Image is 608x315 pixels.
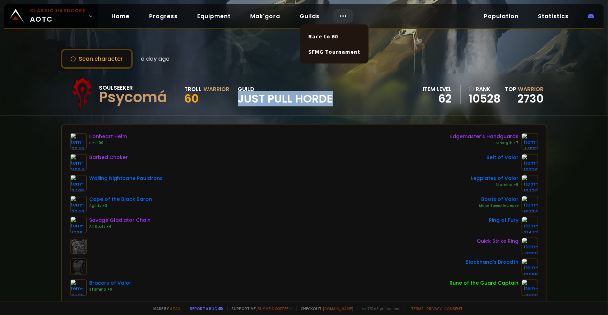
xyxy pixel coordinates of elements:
[522,154,538,171] img: item-16736
[238,93,333,104] span: Just Pull Horde
[141,54,170,63] span: a day ago
[90,154,128,161] div: Barbed Choker
[70,133,87,150] img: item-12640
[522,133,538,150] img: item-14551
[90,224,151,230] div: All Stats +4
[505,85,544,93] div: Top
[522,196,538,212] img: item-16734
[522,238,538,254] img: item-18821
[106,9,135,23] a: Home
[204,85,230,93] div: Warrior
[90,140,128,146] div: HP +100
[479,196,519,203] div: Boots of Valor
[471,182,519,188] div: Stamina +8
[190,306,217,311] a: Report a bug
[144,9,183,23] a: Progress
[70,217,87,233] img: item-11726
[90,279,132,287] div: Bracers of Valor
[294,9,325,23] a: Guilds
[227,306,292,311] span: Support me,
[489,217,519,224] div: Ring of Fury
[423,93,452,104] div: 62
[471,175,519,182] div: Legplates of Valor
[445,306,463,311] a: Consent
[70,196,87,212] img: item-13340
[469,85,501,93] div: rank
[297,306,354,311] span: Checkout
[170,306,181,311] a: a fan
[304,44,364,59] a: SFMG Tournament
[466,258,519,266] div: Blackhand's Breadth
[99,92,168,103] div: Psycomá
[258,306,292,311] a: Buy me a coffee
[90,175,163,182] div: Wailing Nightbane Pauldrons
[90,133,128,140] div: Lionheart Helm
[30,8,86,14] small: Classic Hardcore
[518,85,544,93] span: Warrior
[192,9,236,23] a: Equipment
[427,306,442,311] a: Privacy
[469,93,501,104] a: 10528
[70,154,87,171] img: item-21664
[358,306,400,311] span: v. d752d5 - production
[451,140,519,146] div: Strength +7
[477,238,519,245] div: Quick Strike Ring
[90,287,132,292] div: Stamina +9
[518,91,544,106] a: 2730
[323,306,354,311] a: [DOMAIN_NAME]
[149,306,181,311] span: Made by
[487,154,519,161] div: Belt of Valor
[478,9,524,23] a: Population
[70,279,87,296] img: item-16735
[70,175,87,192] img: item-13405
[30,8,86,24] span: AOTC
[522,258,538,275] img: item-13965
[99,83,168,92] div: Soulseeker
[90,196,152,203] div: Cape of the Black Baron
[522,175,538,192] img: item-16732
[479,203,519,209] div: Minor Speed Increase
[4,4,98,28] a: Classic HardcoreAOTC
[238,85,333,104] div: guild
[245,9,286,23] a: Mak'gora
[411,306,424,311] a: Terms
[90,217,151,224] div: Savage Gladiator Chain
[522,217,538,233] img: item-21477
[451,133,519,140] div: Edgemaster's Handguards
[304,29,364,44] a: Race to 60
[61,49,133,69] button: Scan character
[450,279,519,287] div: Rune of the Guard Captain
[185,91,199,106] span: 60
[522,279,538,296] img: item-19120
[423,85,452,93] div: item level
[532,9,574,23] a: Statistics
[90,203,152,209] div: Agility +3
[185,85,202,93] div: Troll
